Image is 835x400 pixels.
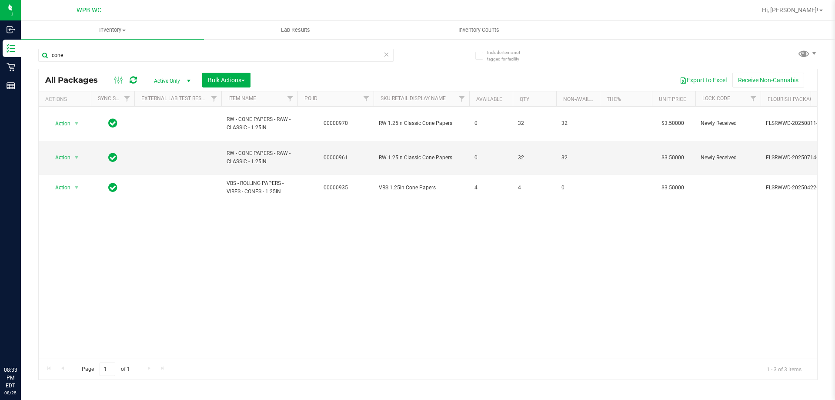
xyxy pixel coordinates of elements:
span: 0 [474,154,508,162]
span: RW 1.25in Classic Cone Papers [379,119,464,128]
span: 0 [474,119,508,128]
a: 00000935 [324,185,348,191]
button: Export to Excel [674,73,732,87]
span: select [71,151,82,164]
span: Bulk Actions [208,77,245,84]
input: 1 [100,363,115,376]
p: 08:33 PM EDT [4,366,17,390]
span: select [71,118,82,130]
a: Sku Retail Display Name [381,95,446,101]
span: Page of 1 [74,363,137,376]
span: Newly Received [701,119,755,128]
a: 00000970 [324,120,348,126]
span: $3.50000 [657,117,688,130]
span: Action [47,182,71,194]
p: 08/25 [4,390,17,396]
a: External Lab Test Result [141,95,210,101]
a: Non-Available [563,96,602,102]
a: Filter [120,91,134,106]
a: Lock Code [702,95,730,101]
a: Filter [455,91,469,106]
span: In Sync [108,151,117,164]
span: VBS - ROLLING PAPERS - VIBES - CONES - 1.25IN [227,179,292,196]
span: $3.50000 [657,151,688,164]
a: THC% [607,96,621,102]
span: In Sync [108,182,117,194]
a: Sync Status [98,95,131,101]
button: Receive Non-Cannabis [732,73,804,87]
button: Bulk Actions [202,73,250,87]
a: Item Name [228,95,256,101]
a: Flourish Package ID [768,96,822,102]
a: Unit Price [659,96,686,102]
span: RW 1.25in Classic Cone Papers [379,154,464,162]
iframe: Resource center unread badge [26,329,36,339]
a: 00000961 [324,155,348,161]
span: 1 - 3 of 3 items [760,363,808,376]
span: 32 [518,154,551,162]
span: 32 [518,119,551,128]
span: 32 [561,119,595,128]
a: Filter [746,91,761,106]
a: PO ID [304,95,317,101]
span: Action [47,151,71,164]
span: Action [47,118,71,130]
span: 32 [561,154,595,162]
a: Available [476,96,502,102]
span: Newly Received [701,154,755,162]
span: 0 [561,184,595,192]
span: All Packages [45,75,107,85]
span: RW - CONE PAPERS - RAW - CLASSIC - 1.25IN [227,149,292,166]
span: 4 [518,184,551,192]
span: RW - CONE PAPERS - RAW - CLASSIC - 1.25IN [227,115,292,132]
span: In Sync [108,117,117,129]
span: VBS 1.25in Cone Papers [379,184,464,192]
iframe: Resource center [9,330,35,356]
a: Filter [359,91,374,106]
a: Qty [520,96,529,102]
inline-svg: Reports [7,81,15,90]
a: Filter [207,91,221,106]
a: Filter [283,91,297,106]
span: select [71,182,82,194]
span: $3.50000 [657,182,688,194]
span: 4 [474,184,508,192]
div: Actions [45,96,87,102]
